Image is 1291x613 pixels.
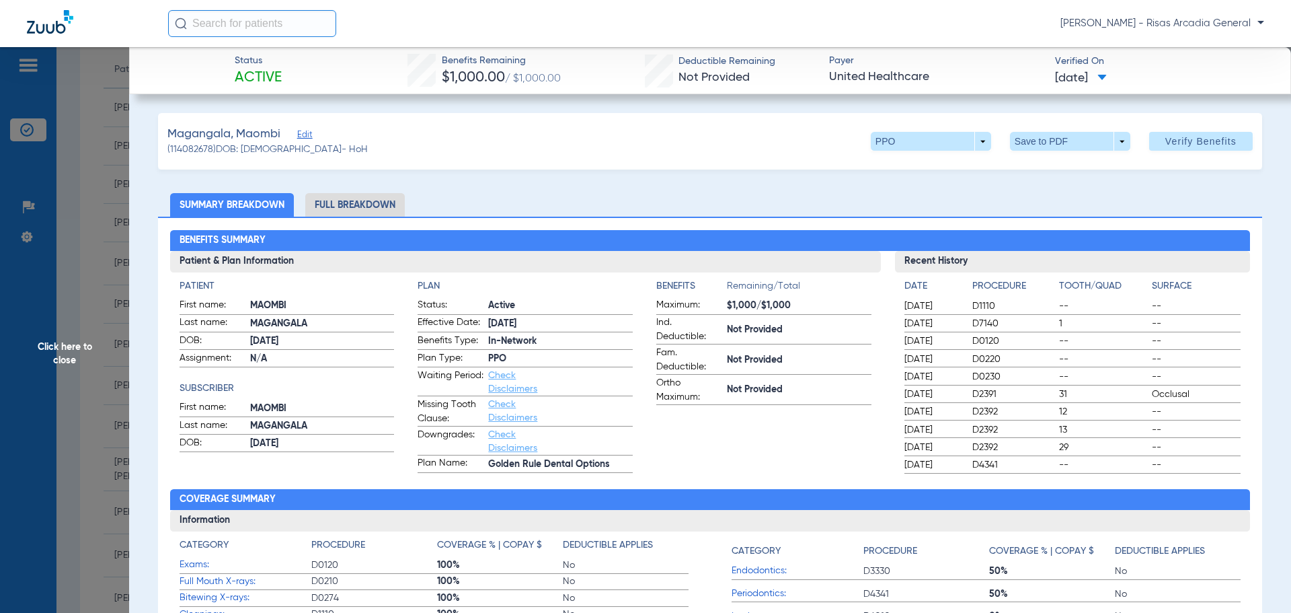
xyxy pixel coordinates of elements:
[727,279,871,298] span: Remaining/Total
[1059,441,1148,454] span: 29
[180,316,245,332] span: Last name:
[732,564,863,578] span: Endodontics:
[1152,279,1241,293] h4: Surface
[180,298,245,314] span: First name:
[167,143,368,157] span: (114082678) DOB: [DEMOGRAPHIC_DATA] - HoH
[1152,317,1241,330] span: --
[1165,136,1237,147] span: Verify Benefits
[180,419,245,435] span: Last name:
[311,575,437,588] span: D0210
[863,565,989,578] span: D3330
[167,126,280,143] span: Magangala, Maombi
[1060,17,1264,30] span: [PERSON_NAME] - Risas Arcadia General
[488,430,537,453] a: Check Disclaimers
[904,458,961,472] span: [DATE]
[972,279,1054,293] h4: Procedure
[563,558,689,572] span: No
[250,402,395,416] span: MAOMBI
[904,441,961,454] span: [DATE]
[972,279,1054,298] app-breakdown-title: Procedure
[656,346,722,374] span: Fam. Deductible:
[250,334,395,349] span: [DATE]
[488,458,633,472] span: Golden Rule Dental Options
[1152,370,1241,384] span: --
[904,279,961,293] h4: Date
[1152,334,1241,348] span: --
[488,371,537,394] a: Check Disclaimers
[180,279,395,293] h4: Patient
[1059,458,1148,472] span: --
[1149,132,1253,151] button: Verify Benefits
[1152,353,1241,366] span: --
[904,405,961,419] span: [DATE]
[1152,405,1241,419] span: --
[437,538,542,552] h4: Coverage % | Copay $
[180,400,245,417] span: First name:
[989,565,1115,578] span: 50%
[168,10,336,37] input: Search for patients
[1059,388,1148,401] span: 31
[904,370,961,384] span: [DATE]
[732,538,863,563] app-breakdown-title: Category
[250,437,395,451] span: [DATE]
[27,10,73,34] img: Zuub Logo
[311,538,365,552] h4: Procedure
[863,587,989,601] span: D4341
[180,382,395,396] h4: Subscriber
[563,575,689,588] span: No
[1115,587,1241,601] span: No
[1115,544,1205,558] h4: Deductible Applies
[829,54,1044,68] span: Payer
[1059,299,1148,313] span: --
[235,54,282,68] span: Status
[175,17,187,30] img: Search Icon
[170,230,1251,252] h2: Benefits Summary
[656,298,722,314] span: Maximum:
[904,388,961,401] span: [DATE]
[904,423,961,437] span: [DATE]
[732,544,781,558] h4: Category
[1055,55,1269,69] span: Verified On
[250,317,395,331] span: MAGANGALA
[1059,405,1148,419] span: 12
[989,538,1115,563] app-breakdown-title: Coverage % | Copay $
[437,591,563,605] span: 100%
[1152,423,1241,437] span: --
[989,587,1115,601] span: 50%
[1152,279,1241,298] app-breakdown-title: Surface
[442,71,505,85] span: $1,000.00
[418,334,483,350] span: Benefits Type:
[563,538,653,552] h4: Deductible Applies
[863,544,917,558] h4: Procedure
[727,323,871,337] span: Not Provided
[972,441,1054,454] span: D2392
[1152,388,1241,401] span: Occlusal
[418,279,633,293] h4: Plan
[1224,548,1291,613] div: Chat Widget
[863,538,989,563] app-breakdown-title: Procedure
[437,558,563,572] span: 100%
[418,456,483,472] span: Plan Name:
[1059,317,1148,330] span: 1
[442,54,561,68] span: Benefits Remaining
[418,298,483,314] span: Status:
[311,558,437,572] span: D0120
[311,538,437,557] app-breakdown-title: Procedure
[989,544,1094,558] h4: Coverage % | Copay $
[656,279,727,293] h4: Benefits
[656,376,722,404] span: Ortho Maximum:
[727,299,871,313] span: $1,000/$1,000
[488,299,633,313] span: Active
[895,251,1251,273] h3: Recent History
[972,458,1054,472] span: D4341
[871,132,991,151] button: PPO
[972,423,1054,437] span: D2392
[250,419,395,433] span: MAGANGALA
[972,370,1054,384] span: D0230
[170,193,294,217] li: Summary Breakdown
[1059,334,1148,348] span: --
[180,334,245,350] span: DOB:
[1152,299,1241,313] span: --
